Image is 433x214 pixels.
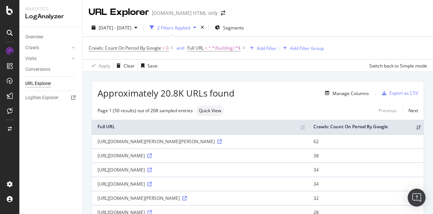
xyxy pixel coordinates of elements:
[89,60,110,72] button: Apply
[99,63,110,69] div: Apply
[247,44,277,53] button: Add Filter
[89,6,149,19] div: URL Explorer
[98,152,302,159] div: [URL][DOMAIN_NAME]
[98,107,193,114] div: Page 1 (50 results) out of 208 sampled entries
[157,25,190,31] div: 2 Filters Applied
[25,66,50,73] div: Conversions
[176,44,184,51] button: and
[208,43,241,53] span: ^.*/building/.*$
[98,181,302,187] div: [URL][DOMAIN_NAME]
[176,45,184,51] div: and
[25,94,58,102] div: Logfiles Explorer
[290,45,324,51] div: Add Filter Group
[379,87,418,99] button: Export as CSV
[89,45,161,51] span: Crawls: Count On Period By Google
[147,63,157,69] div: Save
[25,12,76,21] div: LogAnalyzer
[98,138,302,145] div: [URL][DOMAIN_NAME][PERSON_NAME][PERSON_NAME]
[308,120,424,134] th: Crawls: Count On Period By Google: activate to sort column ascending
[280,44,324,53] button: Add Filter Group
[366,60,427,72] button: Switch back to Simple mode
[25,44,70,52] a: Crawls
[92,120,308,134] th: Full URL: activate to sort column ascending
[98,195,302,201] div: [URL][DOMAIN_NAME][PERSON_NAME]
[124,63,135,69] div: Clear
[25,66,77,73] a: Conversions
[147,22,199,34] button: 2 Filters Applied
[212,22,247,34] button: Segments
[98,167,302,173] div: [URL][DOMAIN_NAME]
[332,90,369,97] div: Manage Columns
[389,90,418,96] div: Export as CSV
[402,105,418,116] a: Next
[114,60,135,72] button: Clear
[308,191,424,205] td: 32
[196,106,224,116] div: neutral label
[408,189,426,207] div: Open Intercom Messenger
[257,45,277,51] div: Add Filter
[89,22,140,34] button: [DATE] - [DATE]
[25,80,77,88] a: URL Explorer
[25,80,51,88] div: URL Explorer
[308,163,424,177] td: 34
[223,25,244,31] span: Segments
[308,134,424,148] td: 62
[221,10,225,16] div: arrow-right-arrow-left
[166,43,169,53] span: 0
[322,89,369,98] button: Manage Columns
[308,177,424,191] td: 34
[138,60,157,72] button: Save
[25,44,39,52] div: Crawls
[99,25,131,31] span: [DATE] - [DATE]
[187,45,204,51] span: Full URL
[98,87,235,100] span: Approximately 20.8K URLs found
[162,45,165,51] span: >
[369,63,427,69] div: Switch back to Simple mode
[308,148,424,163] td: 38
[152,9,218,17] div: [DOMAIN_NAME] HTML only
[25,55,70,63] a: Visits
[25,33,43,41] div: Overview
[25,33,77,41] a: Overview
[25,55,36,63] div: Visits
[25,94,77,102] a: Logfiles Explorer
[199,108,221,113] span: Quick View
[199,24,206,31] div: times
[25,6,76,12] div: Analytics
[205,45,207,51] span: =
